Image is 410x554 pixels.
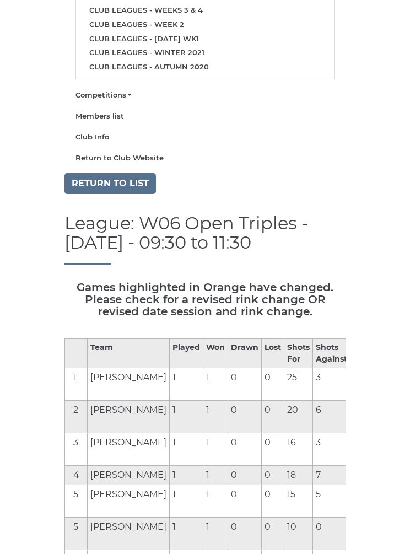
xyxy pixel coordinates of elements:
[65,485,88,518] td: 5
[170,401,203,433] td: 1
[75,111,335,121] a: Members list
[228,433,262,466] td: 0
[170,518,203,550] td: 1
[313,368,350,401] td: 3
[284,368,313,401] td: 25
[76,60,334,74] a: Club leagues - Autumn 2020
[76,3,334,18] a: Club leagues - Weeks 3 & 4
[203,485,228,518] td: 1
[203,466,228,485] td: 1
[228,368,262,401] td: 0
[170,466,203,485] td: 1
[284,433,313,466] td: 16
[313,518,350,550] td: 0
[75,132,335,142] a: Club Info
[76,46,334,60] a: Club leagues - Winter 2021
[75,153,335,163] a: Return to Club Website
[203,339,228,368] th: Won
[170,485,203,518] td: 1
[262,485,284,518] td: 0
[262,401,284,433] td: 0
[88,466,170,485] td: [PERSON_NAME]
[65,518,88,550] td: 5
[228,401,262,433] td: 0
[65,401,88,433] td: 2
[203,368,228,401] td: 1
[284,485,313,518] td: 15
[64,213,346,265] h1: League: W06 Open Triples - [DATE] - 09:30 to 11:30
[170,368,203,401] td: 1
[313,485,350,518] td: 5
[76,18,334,32] a: Club leagues - Week 2
[284,466,313,485] td: 18
[313,433,350,466] td: 3
[88,339,170,368] th: Team
[88,485,170,518] td: [PERSON_NAME]
[228,518,262,550] td: 0
[284,339,313,368] th: Shots For
[65,466,88,485] td: 4
[262,466,284,485] td: 0
[75,90,335,100] a: Competitions
[228,466,262,485] td: 0
[313,401,350,433] td: 6
[203,518,228,550] td: 1
[262,433,284,466] td: 0
[284,401,313,433] td: 20
[203,401,228,433] td: 1
[313,466,350,485] td: 7
[170,339,203,368] th: Played
[88,401,170,433] td: [PERSON_NAME]
[76,32,334,46] a: Club leagues - [DATE] wk1
[228,485,262,518] td: 0
[88,368,170,401] td: [PERSON_NAME]
[88,518,170,550] td: [PERSON_NAME]
[170,433,203,466] td: 1
[65,368,88,401] td: 1
[203,433,228,466] td: 1
[262,518,284,550] td: 0
[262,368,284,401] td: 0
[64,281,346,318] h5: Games highlighted in Orange have changed. Please check for a revised rink change OR revised date ...
[284,518,313,550] td: 10
[313,339,350,368] th: Shots Against
[262,339,284,368] th: Lost
[228,339,262,368] th: Drawn
[88,433,170,466] td: [PERSON_NAME]
[65,433,88,466] td: 3
[64,173,156,194] a: Return to list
